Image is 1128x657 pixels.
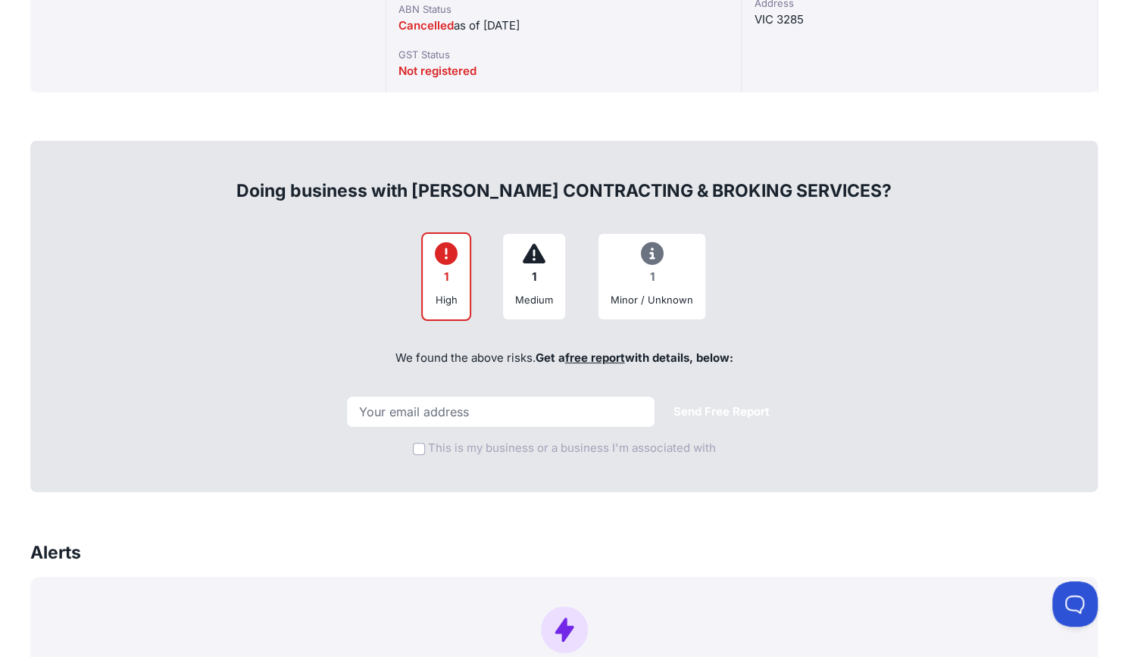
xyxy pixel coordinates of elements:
[611,263,693,292] div: 1
[428,440,716,457] label: This is my business or a business I'm associated with
[754,11,1085,29] div: VIC 3285
[536,350,733,365] span: Get a with details, below:
[30,540,81,565] h3: Alerts
[398,2,730,17] div: ABN Status
[611,292,693,307] div: Minor / Unknown
[515,263,553,292] div: 1
[346,396,655,428] input: Your email address
[435,263,458,292] div: 1
[398,64,477,78] span: Not registered
[515,292,553,307] div: Medium
[435,292,458,307] div: High
[398,17,730,35] div: as of [DATE]
[661,397,782,427] button: Send Free Report
[565,350,625,365] a: free report
[1052,581,1098,627] iframe: Toggle Customer Support
[47,333,1081,385] div: We found the above risks.
[398,18,454,33] span: Cancelled
[47,154,1081,203] div: Doing business with [PERSON_NAME] CONTRACTING & BROKING SERVICES?
[398,47,730,62] div: GST Status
